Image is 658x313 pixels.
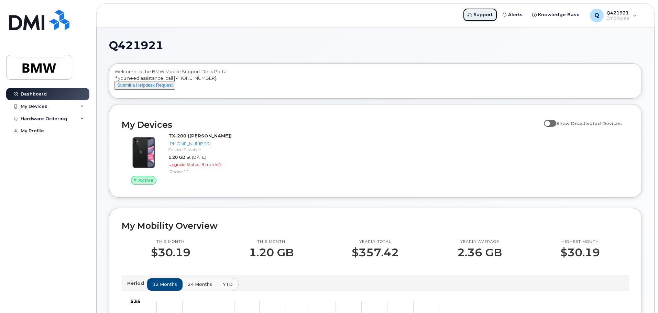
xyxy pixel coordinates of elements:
[168,155,185,160] span: 1.20 GB
[249,246,294,259] p: 1.20 GB
[168,169,240,175] div: iPhone 11
[168,147,240,153] div: Carrier: T-Mobile
[560,246,600,259] p: $30.19
[249,239,294,245] p: This month
[122,120,540,130] h2: My Devices
[201,162,221,167] span: 8 mth left
[130,298,141,304] tspan: $35
[122,133,242,185] a: ActiveTX-200 ([PERSON_NAME])[PHONE_NUMBER]Carrier: T-Mobile1.20 GBat [DATE]Upgrade Status:8 mth l...
[352,239,399,245] p: Yearly total
[187,155,206,160] span: at [DATE]
[560,239,600,245] p: Highest month
[168,141,240,147] div: [PHONE_NUMBER]
[556,121,622,126] span: Show Deactivated Devices
[139,177,153,183] span: Active
[457,239,502,245] p: Yearly average
[457,246,502,259] p: 2.36 GB
[127,136,160,169] img: iPhone_11.jpg
[114,68,636,96] div: Welcome to the BMW Mobile Support Desk Portal If you need assistance, call [PHONE_NUMBER].
[127,280,147,287] p: Period
[151,246,190,259] p: $30.19
[114,82,175,88] a: Submit a Helpdesk Request
[114,81,175,90] button: Submit a Helpdesk Request
[223,281,233,288] span: YTD
[151,239,190,245] p: This month
[122,221,629,231] h2: My Mobility Overview
[109,40,163,51] span: Q421921
[168,133,232,138] strong: TX-200 ([PERSON_NAME])
[628,283,653,308] iframe: Messenger Launcher
[544,117,549,122] input: Show Deactivated Devices
[168,162,200,167] span: Upgrade Status:
[188,281,212,288] span: 24 months
[352,246,399,259] p: $357.42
